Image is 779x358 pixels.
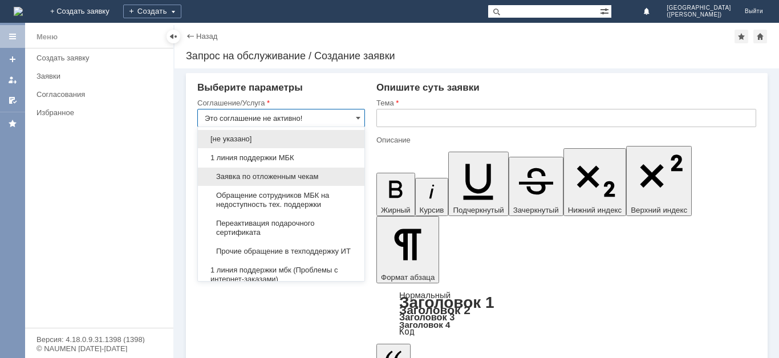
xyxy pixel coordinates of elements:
[399,303,470,316] a: Заголовок 2
[14,7,23,16] img: logo
[399,294,494,311] a: Заголовок 1
[36,30,58,44] div: Меню
[3,50,22,68] a: Создать заявку
[626,146,692,216] button: Верхний индекс
[32,67,171,85] a: Заявки
[205,172,358,181] span: Заявка по отложенным чекам
[205,247,358,256] span: Прочие обращение в техподдержку ИТ
[399,327,415,337] a: Код
[381,273,435,282] span: Формат абзаца
[600,5,611,16] span: Расширенный поиск
[513,206,559,214] span: Зачеркнутый
[631,206,687,214] span: Верхний индекс
[667,11,731,18] span: ([PERSON_NAME])
[381,206,411,214] span: Жирный
[186,50,768,62] div: Запрос на обслуживание / Создание заявки
[563,148,627,216] button: Нижний индекс
[448,152,508,216] button: Подчеркнутый
[735,30,748,43] div: Добавить в избранное
[376,173,415,216] button: Жирный
[376,99,754,107] div: Тема
[196,32,217,40] a: Назад
[167,30,180,43] div: Скрыть меню
[36,345,162,352] div: © NAUMEN [DATE]-[DATE]
[453,206,504,214] span: Подчеркнутый
[36,54,167,62] div: Создать заявку
[197,99,363,107] div: Соглашение/Услуга
[753,30,767,43] div: Сделать домашней страницей
[568,206,622,214] span: Нижний индекс
[32,49,171,67] a: Создать заявку
[399,290,451,300] a: Нормальный
[399,320,450,329] a: Заголовок 4
[205,135,358,144] span: [не указано]
[509,157,563,216] button: Зачеркнутый
[205,266,358,284] span: 1 линия поддержки мбк (Проблемы с интернет-заказами)
[376,136,754,144] div: Описание
[376,216,439,283] button: Формат абзаца
[14,7,23,16] a: Перейти на домашнюю страницу
[205,219,358,237] span: Переактивация подарочного сертификата
[399,312,455,322] a: Заголовок 3
[32,86,171,103] a: Согласования
[667,5,731,11] span: [GEOGRAPHIC_DATA]
[36,336,162,343] div: Версия: 4.18.0.9.31.1398 (1398)
[36,108,154,117] div: Избранное
[36,72,167,80] div: Заявки
[197,82,303,93] span: Выберите параметры
[3,71,22,89] a: Мои заявки
[205,191,358,209] span: Обращение сотрудников МБК на недоступность тех. поддержки
[123,5,181,18] div: Создать
[415,178,449,216] button: Курсив
[376,82,480,93] span: Опишите суть заявки
[420,206,444,214] span: Курсив
[376,291,756,336] div: Формат абзаца
[36,90,167,99] div: Согласования
[205,153,358,162] span: 1 линия поддержки МБК
[3,91,22,109] a: Мои согласования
